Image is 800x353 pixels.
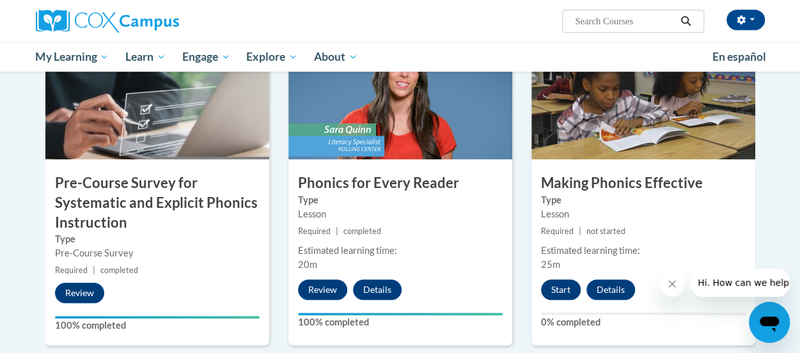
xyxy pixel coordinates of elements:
div: Estimated learning time: [541,244,746,258]
div: Lesson [541,207,746,221]
button: Account Settings [726,10,765,30]
label: Type [55,232,260,246]
div: Your progress [298,313,503,315]
label: 0% completed [541,315,746,329]
a: Learn [117,42,174,72]
span: 20m [298,259,317,270]
div: Your progress [55,316,260,318]
span: completed [100,265,138,275]
span: En español [712,50,766,63]
h3: Phonics for Every Reader [288,173,512,193]
iframe: Message from company [690,269,790,297]
a: About [306,42,366,72]
label: Type [298,193,503,207]
button: Search [676,13,695,29]
img: Course Image [531,31,755,159]
div: Estimated learning time: [298,244,503,258]
label: 100% completed [298,315,503,329]
span: My Learning [35,49,109,65]
span: Learn [125,49,166,65]
span: | [336,226,338,236]
span: Hi. How can we help? [8,9,104,19]
a: En español [704,43,774,70]
span: Engage [182,49,230,65]
span: not started [586,226,625,236]
span: Explore [246,49,297,65]
a: Explore [238,42,306,72]
button: Review [298,279,347,300]
h3: Pre-Course Survey for Systematic and Explicit Phonics Instruction [45,173,269,232]
img: Course Image [45,31,269,159]
label: 100% completed [55,318,260,333]
a: My Learning [27,42,118,72]
span: | [93,265,95,275]
input: Search Courses [574,13,676,29]
img: Cox Campus [36,10,179,33]
label: Type [541,193,746,207]
span: Required [298,226,331,236]
span: completed [343,226,381,236]
div: Lesson [298,207,503,221]
a: Engage [174,42,239,72]
h3: Making Phonics Effective [531,173,755,193]
button: Review [55,283,104,303]
button: Start [541,279,581,300]
button: Details [586,279,635,300]
div: Pre-Course Survey [55,246,260,260]
a: Cox Campus [36,10,266,33]
button: Details [353,279,402,300]
span: Required [541,226,574,236]
iframe: Button to launch messaging window [749,302,790,343]
span: | [579,226,581,236]
span: About [314,49,357,65]
span: Required [55,265,88,275]
img: Course Image [288,31,512,159]
iframe: Close message [659,271,685,297]
div: Main menu [26,42,774,72]
span: 25m [541,259,560,270]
